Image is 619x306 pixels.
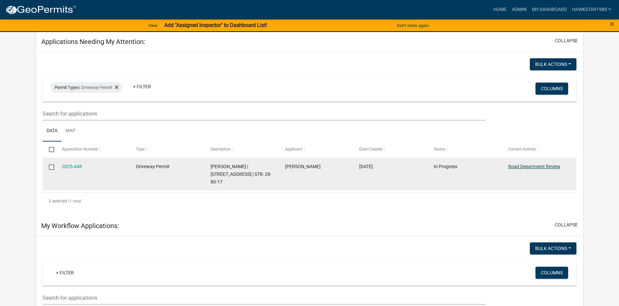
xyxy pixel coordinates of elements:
[36,52,583,216] div: collapse
[394,20,431,31] button: Don't show again
[211,147,231,152] span: Description
[427,142,502,157] datatable-header-cell: Status
[146,20,160,31] a: View
[359,147,383,152] span: Date Created
[136,147,145,152] span: Type
[55,85,77,90] span: Permit Type
[536,267,568,279] button: Columns
[62,147,98,152] span: Application Number
[536,83,568,95] button: Columns
[508,164,560,169] a: Road Department Review
[41,38,145,46] h5: Applications Needing My Attention:
[49,199,70,203] span: 0 selected /
[62,121,79,142] a: Map
[51,267,79,279] a: + Filter
[509,3,529,16] a: Admin
[530,242,576,254] button: Bulk Actions
[529,3,569,16] a: My Dashboard
[502,142,576,157] datatable-header-cell: Current Activity
[353,142,427,157] datatable-header-cell: Date Created
[128,81,156,93] a: + Filter
[43,121,62,142] a: Data
[555,221,578,228] button: collapse
[610,20,614,28] button: Close
[55,142,130,157] datatable-header-cell: Application Number
[51,82,122,93] div: is Driveway Permit
[569,3,614,16] a: Hawkstar1980
[434,147,445,152] span: Status
[43,193,576,209] div: 1 total
[610,19,614,29] span: ×
[130,142,204,157] datatable-header-cell: Type
[491,3,509,16] a: Home
[164,22,267,28] strong: Add "Assigned Inspector" to Dashboard List!
[508,147,536,152] span: Current Activity
[555,37,578,44] button: collapse
[278,142,353,157] datatable-header-cell: Applicant
[43,142,55,157] datatable-header-cell: Select
[434,164,457,169] span: In Progress
[43,291,486,305] input: Search for applications
[359,164,373,169] span: 08/17/2025
[43,107,486,121] input: Search for applications
[285,147,302,152] span: Applicant
[62,164,82,169] a: 2025-448
[530,58,576,70] button: Bulk Actions
[211,164,271,184] span: Justin Myers | 13146 N 15TH AVE E | STR: 28-80-17
[204,142,279,157] datatable-header-cell: Description
[41,222,119,230] h5: My Workflow Applications:
[285,164,321,169] span: Justin Myers
[136,164,170,169] span: Driveway Permit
